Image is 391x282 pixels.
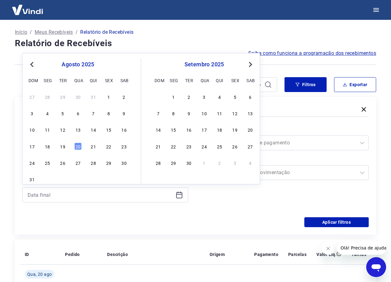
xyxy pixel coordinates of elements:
[231,93,239,100] div: Choose sexta-feira, 5 de setembro de 2025
[44,77,51,84] div: seg
[120,175,128,183] div: Choose sábado, 6 de setembro de 2025
[80,29,133,36] p: Relatório de Recebíveis
[120,93,128,100] div: Choose sábado, 2 de agosto de 2025
[170,126,177,133] div: Choose segunda-feira, 15 de setembro de 2025
[30,29,32,36] p: /
[216,143,223,150] div: Choose quinta-feira, 25 de setembro de 2025
[185,93,193,100] div: Choose terça-feira, 2 de setembro de 2025
[201,126,208,133] div: Choose quarta-feira, 17 de setembro de 2025
[246,93,254,100] div: Choose sábado, 6 de setembro de 2025
[304,217,369,227] button: Aplicar filtros
[246,77,254,84] div: sab
[185,109,193,117] div: Choose terça-feira, 9 de setembro de 2025
[76,29,78,36] p: /
[28,109,36,117] div: Choose domingo, 3 de agosto de 2025
[248,50,376,57] a: Saiba como funciona a programação dos recebimentos
[4,4,52,9] span: Olá! Precisa de ajuda?
[231,109,239,117] div: Choose sexta-feira, 12 de setembro de 2025
[288,251,306,258] p: Parcelas
[216,159,223,166] div: Choose quinta-feira, 2 de outubro de 2025
[170,143,177,150] div: Choose segunda-feira, 22 de setembro de 2025
[154,92,255,167] div: month 2025-09
[28,190,173,200] input: Data final
[216,93,223,100] div: Choose quinta-feira, 4 de setembro de 2025
[15,37,376,50] h4: Relatório de Recebíveis
[334,77,376,92] button: Exportar
[210,251,225,258] p: Origem
[15,29,27,36] a: Início
[120,126,128,133] div: Choose sábado, 16 de agosto de 2025
[59,77,67,84] div: ter
[170,109,177,117] div: Choose segunda-feira, 8 de setembro de 2025
[65,251,80,258] p: Pedido
[25,251,29,258] p: ID
[246,126,254,133] div: Choose sábado, 20 de setembro de 2025
[74,77,82,84] div: qua
[105,143,112,150] div: Choose sexta-feira, 22 de agosto de 2025
[74,159,82,166] div: Choose quarta-feira, 27 de agosto de 2025
[285,77,327,92] button: Filtros
[90,159,97,166] div: Choose quinta-feira, 28 de agosto de 2025
[59,159,67,166] div: Choose terça-feira, 26 de agosto de 2025
[28,143,36,150] div: Choose domingo, 17 de agosto de 2025
[154,126,162,133] div: Choose domingo, 14 de setembro de 2025
[231,143,239,150] div: Choose sexta-feira, 26 de setembro de 2025
[28,126,36,133] div: Choose domingo, 10 de agosto de 2025
[35,29,73,36] a: Meus Recebíveis
[74,93,82,100] div: Choose quarta-feira, 30 de julho de 2025
[154,109,162,117] div: Choose domingo, 7 de setembro de 2025
[216,126,223,133] div: Choose quinta-feira, 18 de setembro de 2025
[120,109,128,117] div: Choose sábado, 9 de agosto de 2025
[44,175,51,183] div: Choose segunda-feira, 1 de setembro de 2025
[201,143,208,150] div: Choose quarta-feira, 24 de setembro de 2025
[154,143,162,150] div: Choose domingo, 21 de setembro de 2025
[170,159,177,166] div: Choose segunda-feira, 29 de setembro de 2025
[204,156,368,164] label: Tipo de Movimentação
[90,77,97,84] div: qui
[59,175,67,183] div: Choose terça-feira, 2 de setembro de 2025
[90,126,97,133] div: Choose quinta-feira, 14 de agosto de 2025
[59,126,67,133] div: Choose terça-feira, 12 de agosto de 2025
[120,143,128,150] div: Choose sábado, 23 de agosto de 2025
[90,143,97,150] div: Choose quinta-feira, 21 de agosto de 2025
[44,93,51,100] div: Choose segunda-feira, 28 de julho de 2025
[201,109,208,117] div: Choose quarta-feira, 10 de setembro de 2025
[316,251,337,258] p: Valor Líq.
[120,159,128,166] div: Choose sábado, 30 de agosto de 2025
[28,61,128,68] div: agosto 2025
[74,126,82,133] div: Choose quarta-feira, 13 de agosto de 2025
[322,242,334,255] iframe: Fechar mensagem
[366,257,386,277] iframe: Botão para abrir a janela de mensagens
[254,251,278,258] p: Pagamento
[201,93,208,100] div: Choose quarta-feira, 3 de setembro de 2025
[59,93,67,100] div: Choose terça-feira, 29 de julho de 2025
[154,159,162,166] div: Choose domingo, 28 de setembro de 2025
[7,0,48,19] img: Vindi
[246,159,254,166] div: Choose sábado, 4 de outubro de 2025
[27,271,52,277] span: Qua, 20 ago
[28,159,36,166] div: Choose domingo, 24 de agosto de 2025
[247,61,254,68] button: Next Month
[105,93,112,100] div: Choose sexta-feira, 1 de agosto de 2025
[44,126,51,133] div: Choose segunda-feira, 11 de agosto de 2025
[28,77,36,84] div: dom
[185,159,193,166] div: Choose terça-feira, 30 de setembro de 2025
[204,127,368,134] label: Forma de Pagamento
[105,109,112,117] div: Choose sexta-feira, 8 de agosto de 2025
[105,77,112,84] div: sex
[246,143,254,150] div: Choose sábado, 27 de setembro de 2025
[74,175,82,183] div: Choose quarta-feira, 3 de setembro de 2025
[185,126,193,133] div: Choose terça-feira, 16 de setembro de 2025
[59,109,67,117] div: Choose terça-feira, 5 de agosto de 2025
[28,175,36,183] div: Choose domingo, 31 de agosto de 2025
[28,92,128,184] div: month 2025-08
[90,93,97,100] div: Choose quinta-feira, 31 de julho de 2025
[59,143,67,150] div: Choose terça-feira, 19 de agosto de 2025
[74,143,82,150] div: Choose quarta-feira, 20 de agosto de 2025
[28,61,36,68] button: Previous Month
[44,159,51,166] div: Choose segunda-feira, 25 de agosto de 2025
[231,126,239,133] div: Choose sexta-feira, 19 de setembro de 2025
